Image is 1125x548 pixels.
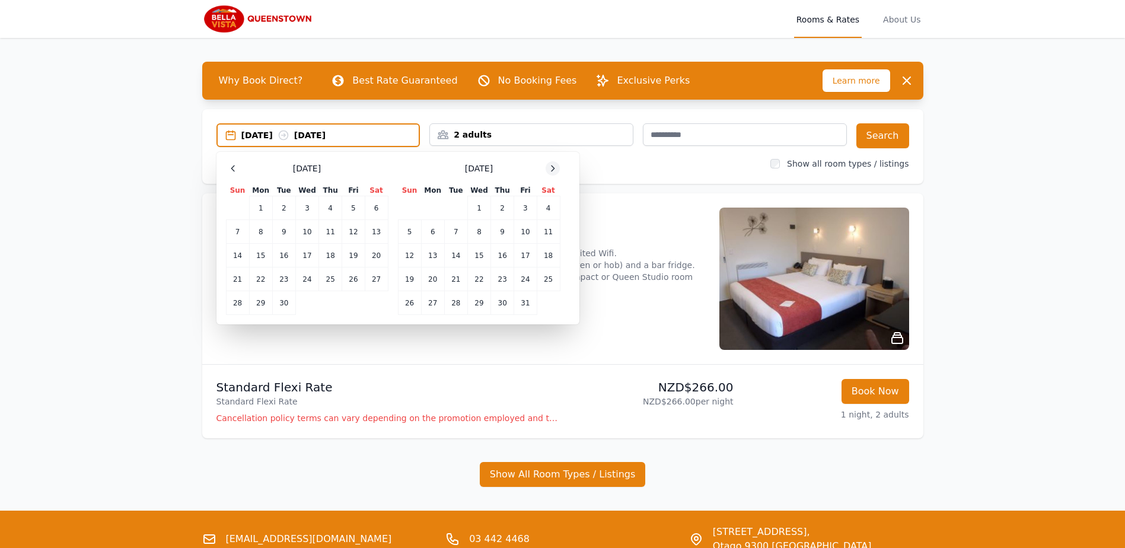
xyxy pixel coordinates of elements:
th: Tue [272,185,295,196]
td: 2 [491,196,514,220]
td: 26 [398,291,421,315]
td: 30 [272,291,295,315]
td: 24 [295,267,318,291]
p: Best Rate Guaranteed [352,74,457,88]
th: Mon [421,185,444,196]
td: 5 [342,196,365,220]
td: 15 [249,244,272,267]
th: Thu [319,185,342,196]
a: [EMAIL_ADDRESS][DOMAIN_NAME] [226,532,392,546]
td: 11 [537,220,560,244]
td: 23 [272,267,295,291]
td: 13 [365,220,388,244]
td: 22 [249,267,272,291]
th: Sun [226,185,249,196]
td: 14 [444,244,467,267]
p: NZD$266.00 [568,379,734,396]
td: 18 [537,244,560,267]
td: 13 [421,244,444,267]
td: 26 [342,267,365,291]
td: 2 [272,196,295,220]
td: 28 [444,291,467,315]
img: Bella Vista Queenstown [202,5,316,33]
th: Wed [295,185,318,196]
td: 20 [421,267,444,291]
td: 10 [295,220,318,244]
a: 03 442 4468 [469,532,530,546]
p: Exclusive Perks [617,74,690,88]
th: Sat [365,185,388,196]
td: 31 [514,291,537,315]
td: 27 [421,291,444,315]
th: Tue [444,185,467,196]
td: 29 [249,291,272,315]
p: 1 night, 2 adults [743,409,909,420]
span: [DATE] [293,163,321,174]
td: 11 [319,220,342,244]
td: 17 [295,244,318,267]
p: No Booking Fees [498,74,577,88]
td: 25 [319,267,342,291]
td: 5 [398,220,421,244]
td: 29 [467,291,490,315]
td: 3 [514,196,537,220]
td: 21 [226,267,249,291]
button: Book Now [842,379,909,404]
td: 8 [249,220,272,244]
td: 23 [491,267,514,291]
td: 1 [249,196,272,220]
td: 7 [226,220,249,244]
button: Show All Room Types / Listings [480,462,646,487]
th: Fri [342,185,365,196]
td: 9 [272,220,295,244]
span: [DATE] [465,163,493,174]
th: Wed [467,185,490,196]
td: 19 [398,267,421,291]
td: 12 [342,220,365,244]
td: 6 [365,196,388,220]
td: 27 [365,267,388,291]
div: [DATE] [DATE] [241,129,419,141]
th: Sun [398,185,421,196]
td: 18 [319,244,342,267]
td: 16 [491,244,514,267]
td: 3 [295,196,318,220]
span: Why Book Direct? [209,69,313,93]
td: 4 [537,196,560,220]
td: 9 [491,220,514,244]
td: 7 [444,220,467,244]
td: 1 [467,196,490,220]
td: 8 [467,220,490,244]
span: [STREET_ADDRESS], [713,525,872,539]
td: 20 [365,244,388,267]
td: 16 [272,244,295,267]
button: Search [856,123,909,148]
td: 4 [319,196,342,220]
th: Sat [537,185,560,196]
span: Learn more [823,69,890,92]
td: 12 [398,244,421,267]
th: Mon [249,185,272,196]
label: Show all room types / listings [787,159,909,168]
div: 2 adults [430,129,633,141]
td: 17 [514,244,537,267]
td: 14 [226,244,249,267]
td: 15 [467,244,490,267]
td: 22 [467,267,490,291]
td: 30 [491,291,514,315]
td: 21 [444,267,467,291]
td: 6 [421,220,444,244]
p: Standard Flexi Rate [216,396,558,407]
p: Standard Flexi Rate [216,379,558,396]
th: Fri [514,185,537,196]
td: 25 [537,267,560,291]
th: Thu [491,185,514,196]
td: 24 [514,267,537,291]
p: NZD$266.00 per night [568,396,734,407]
p: Cancellation policy terms can vary depending on the promotion employed and the time of stay of th... [216,412,558,424]
td: 28 [226,291,249,315]
td: 10 [514,220,537,244]
td: 19 [342,244,365,267]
